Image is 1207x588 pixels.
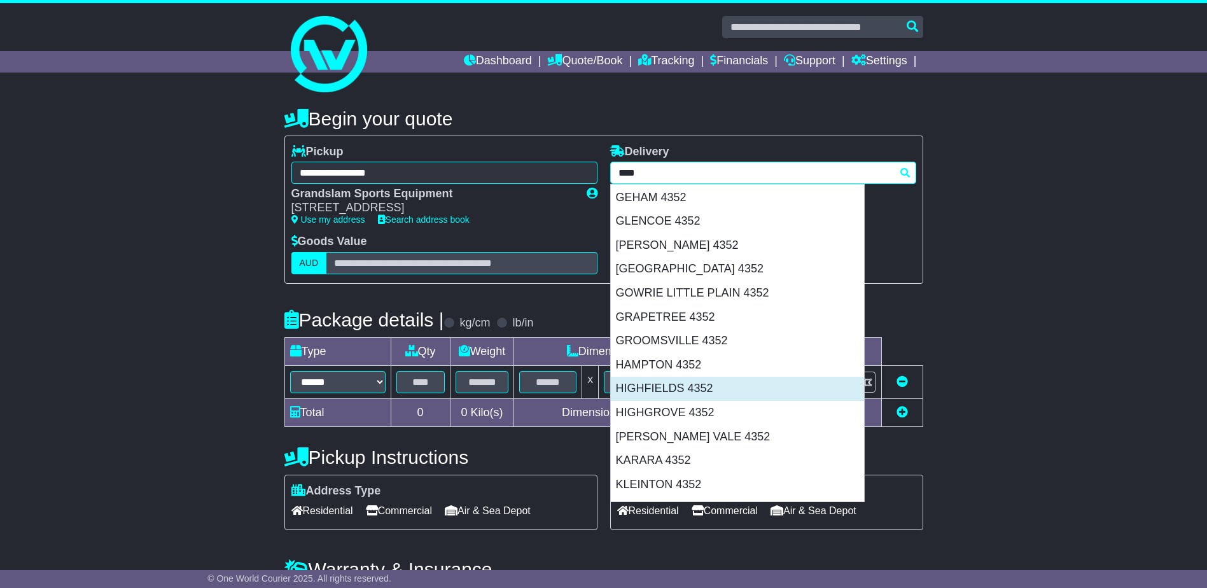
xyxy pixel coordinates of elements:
h4: Begin your quote [284,108,923,129]
a: Quote/Book [547,51,622,73]
span: Air & Sea Depot [445,501,531,521]
h4: Warranty & Insurance [284,559,923,580]
label: Pickup [291,145,344,159]
span: 0 [461,406,467,419]
a: Settings [851,51,907,73]
label: Goods Value [291,235,367,249]
div: KARARA 4352 [611,449,864,473]
td: Dimensions (L x W x H) [514,337,751,365]
h4: Pickup Instructions [284,447,597,468]
a: Dashboard [464,51,532,73]
a: Support [784,51,835,73]
label: AUD [291,252,327,274]
div: [PERSON_NAME] 4352 [611,234,864,258]
td: x [582,365,599,398]
label: kg/cm [459,316,490,330]
div: HIGHFIELDS 4352 [611,377,864,401]
div: HAMPTON 4352 [611,353,864,377]
span: Residential [617,501,679,521]
td: Qty [391,337,450,365]
div: KLEINTON 4352 [611,473,864,497]
td: Dimensions in Centimetre(s) [514,398,751,426]
a: Remove this item [897,375,908,388]
td: Weight [450,337,514,365]
label: lb/in [512,316,533,330]
td: 0 [391,398,450,426]
span: Air & Sea Depot [771,501,856,521]
div: GROOMSVILLE 4352 [611,329,864,353]
span: © One World Courier 2025. All rights reserved. [207,573,391,584]
label: Address Type [291,484,381,498]
td: Kilo(s) [450,398,514,426]
div: GLENCOE 4352 [611,209,864,234]
div: GEHAM 4352 [611,186,864,210]
div: [STREET_ADDRESS] [291,201,574,215]
a: Tracking [638,51,694,73]
div: HIGHGROVE 4352 [611,401,864,425]
span: Commercial [692,501,758,521]
span: Commercial [366,501,432,521]
a: Financials [710,51,768,73]
div: Grandslam Sports Equipment [291,187,574,201]
span: Residential [291,501,353,521]
a: Use my address [291,214,365,225]
div: GRAPETREE 4352 [611,305,864,330]
td: Type [284,337,391,365]
div: [PERSON_NAME] VALE 4352 [611,425,864,449]
h4: Package details | [284,309,444,330]
label: Delivery [610,145,669,159]
div: KULPI 4352 [611,496,864,521]
typeahead: Please provide city [610,162,916,184]
td: Total [284,398,391,426]
div: GOWRIE LITTLE PLAIN 4352 [611,281,864,305]
a: Add new item [897,406,908,419]
div: [GEOGRAPHIC_DATA] 4352 [611,257,864,281]
a: Search address book [378,214,470,225]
